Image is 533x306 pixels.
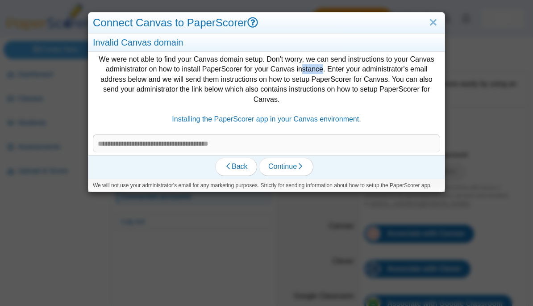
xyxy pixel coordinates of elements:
div: We were not able to find your Canvas domain setup. Don't worry, we can send instructions to your ... [88,52,445,155]
div: Invalid Canvas domain [88,34,445,52]
div: We will not use your administrator's email for any marketing purposes. Strictly for sending infor... [88,179,445,192]
div: Connect Canvas to PaperScorer [88,13,445,34]
button: Continue [259,158,313,176]
a: Back [215,158,257,176]
a: Installing the PaperScorer app in your Canvas environment [172,115,359,123]
span: Back [225,163,248,170]
span: Continue [268,163,304,170]
a: Close [426,15,440,30]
